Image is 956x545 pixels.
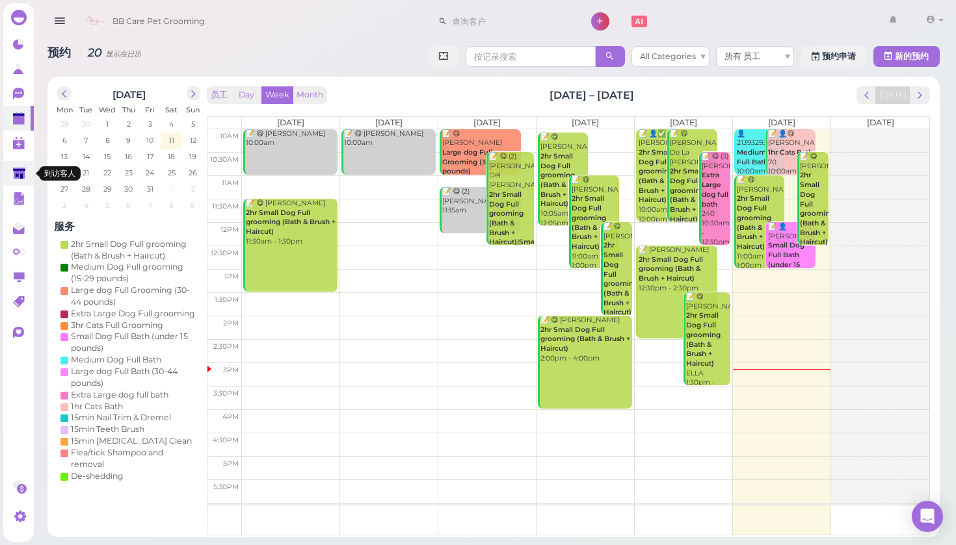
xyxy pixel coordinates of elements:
div: 📝 😋 [PERSON_NAME] 10:05am - 12:05pm [540,133,587,228]
h2: [DATE] [113,86,146,101]
b: 2hr Small Dog Full grooming (Bath & Brush + Haircut) [604,241,638,316]
span: Mon [57,105,73,114]
span: 4 [83,199,90,211]
b: 2hr Small Dog Full grooming (Bath & Brush + Haircut) [540,152,575,208]
span: 29 [102,183,113,195]
div: Medium Dog Full grooming (15-29 pounds) [71,261,197,285]
span: 7 [147,199,153,211]
div: 📝 😋 [PERSON_NAME] 10:00am [343,129,435,148]
span: 12pm [220,225,239,234]
span: 11 [168,134,176,146]
span: 22 [102,167,113,179]
div: 📝 😋 [PERSON_NAME] 10:00am [245,129,337,148]
div: 👤2139329387 10:00am [736,129,784,177]
span: 31 [146,183,155,195]
span: Sun [186,105,200,114]
span: 1:30pm [215,296,239,304]
span: 28 [81,183,92,195]
button: Day [231,86,262,104]
b: 2hr Small Dog Full grooming (Bath & Brush + Haircut) [670,167,704,223]
span: 6 [125,199,132,211]
b: 2hr Small Dog Full grooming (Bath & Brush + Haircut) [800,171,834,246]
div: 📝 👤✅ [PERSON_NAME] 10:00am - 12:00pm [638,129,685,225]
b: 2hr Small Dog Full grooming (Bath & Brush + Haircut) [639,255,703,283]
span: 5 [190,118,196,130]
div: 3hr Cats Full Grooming [71,320,163,331]
span: 24 [144,167,155,179]
span: 14 [81,151,91,162]
b: Medium Dog Full Bath [737,148,783,166]
div: 📝 😋 [PERSON_NAME] 12:00pm - 2:00pm [603,222,632,346]
div: Medium Dog Full Bath [71,354,161,366]
div: 📝 😋 (3) [PERSON_NAME] 240 10:30am - 12:30pm [701,152,730,247]
span: 5:30pm [213,483,239,491]
div: 15min [MEDICAL_DATA] Clean [71,435,192,447]
span: 18 [166,151,176,162]
span: 2 [126,118,132,130]
div: 📝 👤[PERSON_NAME] Nail trimming and Deshedding ELLA 12:00pm [767,222,815,336]
div: 📝 😋 [PERSON_NAME] 2:00pm - 4:00pm [540,316,631,363]
input: 查询客户 [447,11,574,32]
span: Tue [79,105,92,114]
span: Fri [145,105,155,114]
span: 预约 [47,45,74,59]
span: [DATE] [768,118,795,127]
div: Extra Large Dog Full grooming [71,308,195,320]
span: 1 [105,118,110,130]
button: 新的预约 [873,46,940,67]
span: 30 [81,118,92,130]
span: 6 [61,134,68,146]
span: 10 [145,134,155,146]
div: Large dog Full Bath (30-44 pounds) [71,366,197,389]
span: [DATE] [867,118,894,127]
span: 7 [83,134,89,146]
span: 5pm [223,459,239,468]
span: 1pm [224,272,239,281]
div: 📝 😋 [PERSON_NAME] ELLA 1:30pm - 3:30pm [685,292,730,398]
span: 25 [166,167,177,179]
span: 26 [187,167,198,179]
div: 📝 [PERSON_NAME] 12:30pm - 2:30pm [638,246,717,293]
div: 📝 😋 [PERSON_NAME] 11:00am - 1:00pm [571,175,618,271]
div: 1hr Cats Bath [71,401,123,412]
span: 3 [147,118,153,130]
div: Open Intercom Messenger [912,501,943,532]
b: 2hr Small Dog Full grooming (Bath & Brush + Haircut) [572,194,606,250]
div: Flea/tick Shampoo and removal [71,447,197,470]
span: 4pm [222,412,239,421]
button: next [910,86,930,104]
span: 10am [220,132,239,140]
div: 📝 😋 [PERSON_NAME] 10:00am [442,129,520,186]
div: 15min Nail Trim & Dremel [71,412,171,424]
b: 2hr Small Dog Full grooming (Bath & Brush + Haircut) [686,311,721,367]
span: [DATE] [473,118,501,127]
button: prev [856,86,877,104]
span: 2 [190,183,196,195]
span: [DATE] [572,118,599,127]
span: 11am [222,179,239,187]
span: 12 [189,134,198,146]
span: 所有 员工 [724,51,760,61]
b: 2hr Small Dog Full grooming (Bath & Brush + Haircut) [639,148,673,204]
span: 29 [59,118,70,130]
span: Wed [99,105,116,114]
span: 1 [169,183,174,195]
span: 3:30pm [213,389,239,398]
span: Thu [122,105,135,114]
span: 15 [103,151,112,162]
div: Large dog Full Grooming (30-44 pounds) [71,285,197,308]
span: [DATE] [670,118,697,127]
span: 17 [146,151,155,162]
div: Extra Large dog full bath [71,389,168,401]
button: next [187,86,200,100]
div: 📝 👤😋 [PERSON_NAME] 70 10:00am - 11:00am [767,129,815,186]
span: 8 [104,134,111,146]
h2: [DATE] – [DATE] [550,88,634,103]
small: 显示在日历 [105,49,141,58]
span: 2:30pm [213,342,239,351]
div: 15min Teeth Brush [71,424,144,435]
div: 📝 😋 [PERSON_NAME] 11:30am - 1:30pm [245,199,337,246]
span: 2pm [223,319,239,327]
div: 📝 😋 (2) [PERSON_NAME] Del [PERSON_NAME] 10:30am - 12:30pm [488,152,533,295]
div: 📝 😋 (2) [PERSON_NAME] 11:15am [442,187,520,216]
